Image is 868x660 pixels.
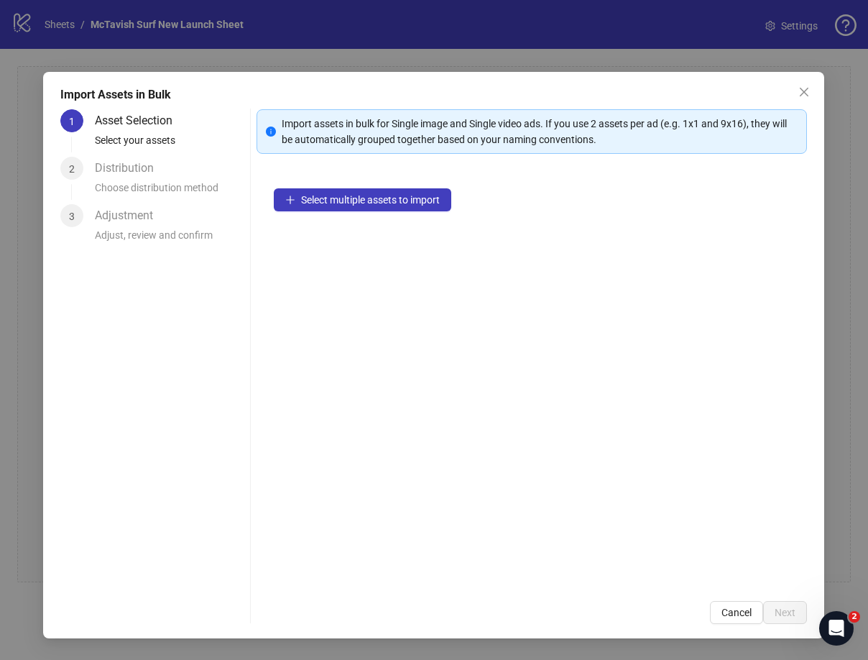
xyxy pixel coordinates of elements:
[722,607,752,618] span: Cancel
[301,194,440,206] span: Select multiple assets to import
[95,109,184,132] div: Asset Selection
[95,132,244,157] div: Select your assets
[60,86,807,104] div: Import Assets in Bulk
[849,611,860,623] span: 2
[266,127,276,137] span: info-circle
[95,204,165,227] div: Adjustment
[69,211,75,222] span: 3
[69,116,75,127] span: 1
[95,180,244,204] div: Choose distribution method
[282,116,798,147] div: Import assets in bulk for Single image and Single video ads. If you use 2 assets per ad (e.g. 1x1...
[764,601,808,624] button: Next
[819,611,854,646] iframe: Intercom live chat
[793,81,816,104] button: Close
[799,86,811,98] span: close
[711,601,764,624] button: Cancel
[285,195,295,205] span: plus
[95,157,165,180] div: Distribution
[69,163,75,175] span: 2
[274,188,451,211] button: Select multiple assets to import
[95,227,244,252] div: Adjust, review and confirm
